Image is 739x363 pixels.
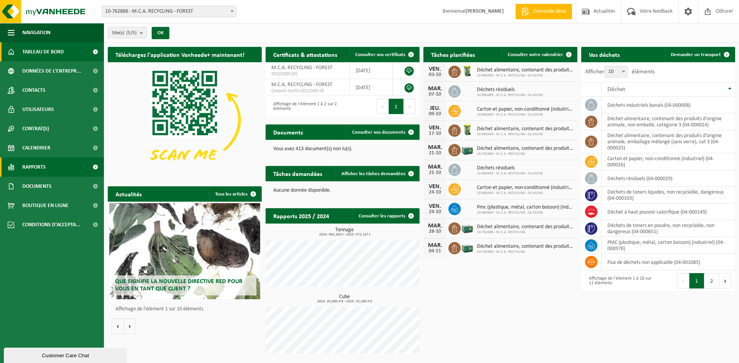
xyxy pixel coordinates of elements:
[461,143,474,156] img: PB-LB-0680-HPE-GN-01
[602,220,735,237] td: déchets de toners en poudre, non recyclable, non dangereux (04-000651)
[477,146,573,152] span: Déchet alimentaire, contenant des produits d'origine animale, emballage mélangé ...
[581,47,627,62] h2: Vos déchets
[461,241,474,254] img: PB-LB-0680-HPE-GN-01
[353,208,419,224] a: Consulter les rapports
[22,196,69,215] span: Boutique en ligne
[266,166,330,181] h2: Tâches demandées
[404,99,416,114] button: Next
[602,113,735,130] td: déchet alimentaire, contenant des produits d'origine animale, non emballé, catégorie 3 (04-000024)
[115,307,258,312] p: Affichage de l'élément 1 sur 10 éléments
[112,27,137,39] span: Site(s)
[508,52,563,57] span: Consulter votre calendrier
[271,82,333,88] span: M.C.A. RECYCLING - FOREST
[115,278,242,292] span: Que signifie la nouvelle directive RED pour vous en tant que client ?
[427,111,443,117] div: 09-10
[477,113,573,117] span: 10-960493 - M.C.A. RECYCLING - CA MONS
[477,126,573,132] span: Déchet alimentaire, contenant des produits d'origine animale, non emballé, catég...
[477,171,543,176] span: 10-960493 - M.C.A. RECYCLING - CA MONS
[502,47,577,62] a: Consulter votre calendrier
[477,204,573,211] span: Pmc (plastique, métal, carton boisson) (industriel)
[273,146,412,152] p: Vous avez 413 document(s) non lu(s).
[355,52,405,57] span: Consulter vos certificats
[602,97,735,113] td: déchets industriels banals (04-000008)
[346,124,419,140] a: Consulter vos documents
[602,130,735,153] td: déchet alimentaire, contenant des produits d'origine animale, emballage mélangé (sans verre), cat...
[209,186,261,202] a: Tous les articles
[108,27,147,38] button: Site(s)(5/5)
[465,8,504,14] strong: [PERSON_NAME]
[461,123,474,136] img: WB-0140-HPE-GN-50
[112,318,124,334] button: Vorige
[22,157,46,177] span: Rapports
[124,318,136,334] button: Volgende
[427,223,443,229] div: MAR.
[719,273,731,288] button: Next
[427,184,443,190] div: VEN.
[477,250,573,254] span: 10-762866 - M.C.A. RECYCLING
[335,166,419,181] a: Afficher les tâches demandées
[269,227,420,237] h3: Tonnage
[477,67,573,73] span: Déchet alimentaire, contenant des produits d'origine animale, non emballé, catég...
[273,188,412,193] p: Aucune donnée disponible.
[427,92,443,97] div: 07-10
[22,81,45,100] span: Contacts
[376,99,389,114] button: Previous
[423,47,483,62] h2: Tâches planifiées
[704,273,719,288] button: 2
[427,242,443,249] div: MAR.
[477,152,573,156] span: 10-762866 - M.C.A. RECYCLING
[152,27,169,39] button: OK
[427,86,443,92] div: MAR.
[427,190,443,195] div: 24-10
[271,88,344,94] span: Consent-SelfD-VEG2200118
[531,8,568,15] span: Demande devis
[389,99,404,114] button: 1
[477,87,543,93] span: Déchets résiduels
[22,138,50,157] span: Calendrier
[477,165,543,171] span: Déchets résiduels
[349,47,419,62] a: Consulter vos certificats
[427,229,443,234] div: 28-10
[22,215,80,234] span: Conditions d'accepta...
[427,203,443,209] div: VEN.
[352,130,405,135] span: Consulter vos documents
[677,273,689,288] button: Previous
[271,65,333,71] span: M.C.A. RECYCLING - FOREST
[109,203,260,299] a: Que signifie la nouvelle directive RED pour vous en tant que client ?
[477,244,573,250] span: Déchet alimentaire, contenant des produits d'origine animale, emballage mélangé ...
[22,119,49,138] span: Contrat(s)
[602,204,735,220] td: déchet à haut pouvoir calorifique (04-000149)
[266,124,311,139] h2: Documents
[585,272,654,289] div: Affichage de l'élément 1 à 10 sur 11 éléments
[271,71,344,77] span: RED25005185
[427,105,443,111] div: JEU.
[602,153,735,170] td: carton et papier, non-conditionné (industriel) (04-000026)
[341,171,405,176] span: Afficher les tâches demandées
[477,185,573,191] span: Carton et papier, non-conditionné (industriel)
[108,62,262,177] img: Download de VHEPlus App
[602,187,735,204] td: déchets de toners liquides, non recyclable, dangereux (04-000103)
[22,23,50,42] span: Navigation
[427,209,443,215] div: 24-10
[427,125,443,131] div: VEN.
[689,273,704,288] button: 1
[477,230,573,235] span: 10-762866 - M.C.A. RECYCLING
[477,191,573,196] span: 10-960493 - M.C.A. RECYCLING - CA MONS
[266,208,337,223] h2: Rapports 2025 / 2024
[427,131,443,136] div: 17-10
[427,144,443,151] div: MAR.
[515,4,572,19] a: Demande devis
[22,42,64,61] span: Tableau de bord
[602,254,735,270] td: flux de déchets non applicable (04-001085)
[427,151,443,156] div: 21-10
[477,73,573,78] span: 10-960493 - M.C.A. RECYCLING - CA MONS
[477,93,543,98] span: 10-960493 - M.C.A. RECYCLING - CA MONS
[605,66,627,77] span: 10
[108,186,149,201] h2: Actualités
[602,237,735,254] td: PMC (plastique, métal, carton boisson) (industriel) (04-000978)
[102,6,236,17] span: 10-762866 - M.C.A. RECYCLING - FOREST
[477,211,573,215] span: 10-960493 - M.C.A. RECYCLING - CA MONS
[461,65,474,78] img: WB-0140-HPE-GN-50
